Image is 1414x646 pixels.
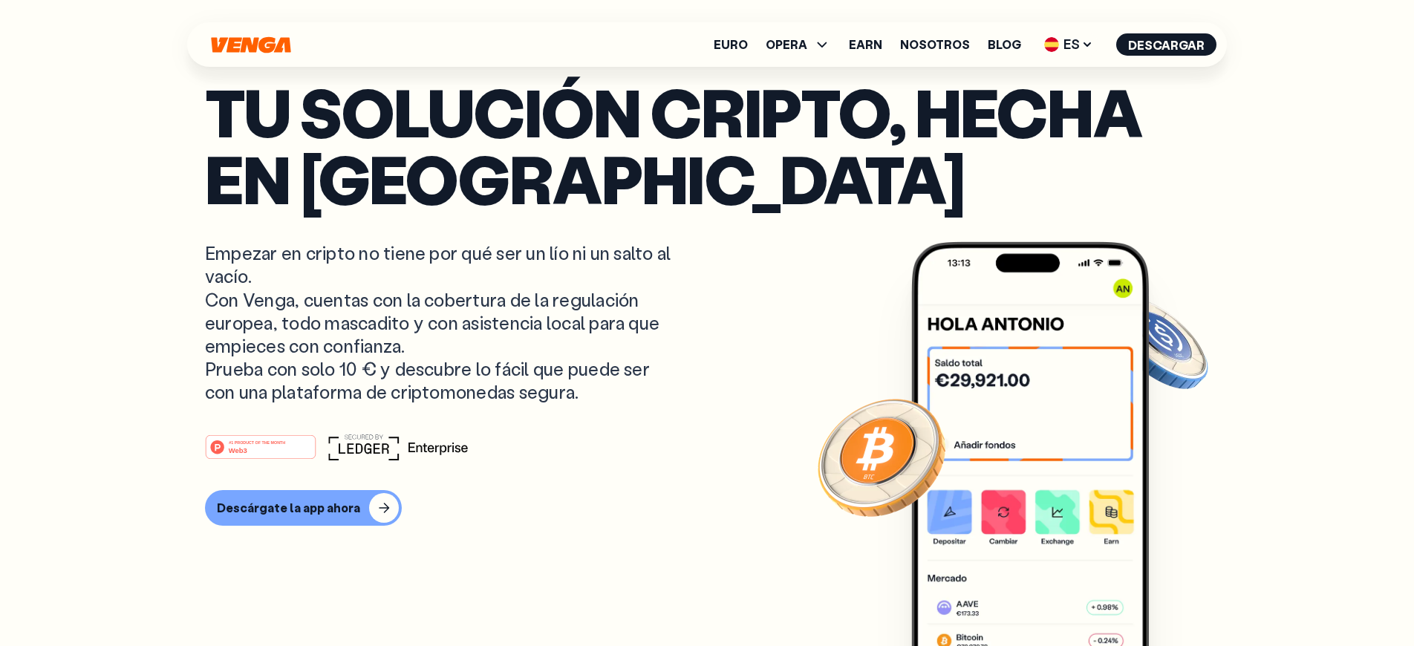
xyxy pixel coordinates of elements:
span: ES [1039,33,1098,56]
button: Descargar [1116,33,1216,56]
a: Earn [849,39,882,50]
img: Bitcoin [815,390,948,523]
img: USDC coin [1104,290,1211,397]
a: #1 PRODUCT OF THE MONTHWeb3 [205,443,316,463]
a: Blog [988,39,1021,50]
span: OPERA [766,39,807,50]
svg: Inicio [209,36,293,53]
tspan: #1 PRODUCT OF THE MONTH [229,440,285,445]
p: Tu solución cripto, hecha en [GEOGRAPHIC_DATA] [205,78,1209,212]
div: Descárgate la app ahora [217,500,360,515]
a: Descárgate la app ahora [205,490,1209,526]
tspan: Web3 [229,446,247,454]
p: Empezar en cripto no tiene por qué ser un lío ni un salto al vacío. Con Venga, cuentas con la cob... [205,241,674,403]
a: Euro [714,39,748,50]
span: OPERA [766,36,831,53]
a: Nosotros [900,39,970,50]
img: flag-es [1044,37,1059,52]
button: Descárgate la app ahora [205,490,402,526]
